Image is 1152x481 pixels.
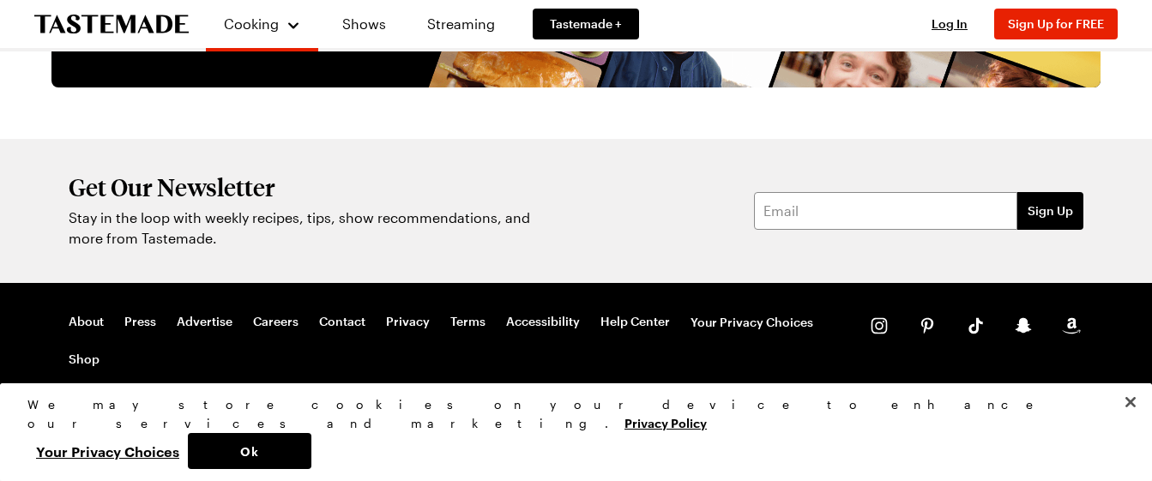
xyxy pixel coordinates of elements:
span: Sign Up for FREE [1008,16,1104,31]
a: Accessibility [506,314,580,331]
button: Close [1112,383,1149,421]
span: Tastemade + [550,15,622,33]
button: Your Privacy Choices [27,433,188,469]
a: More information about your privacy, opens in a new tab [624,414,707,430]
a: Careers [253,314,299,331]
button: Your Privacy Choices [691,314,813,331]
a: To Tastemade Home Page [34,15,189,34]
a: Tastemade + [533,9,639,39]
input: Email [754,192,1017,230]
a: Contact [319,314,365,331]
button: Sign Up for FREE [994,9,1118,39]
a: Terms [450,314,486,331]
a: Advertise [177,314,232,331]
a: Shop [69,352,100,367]
button: Log In [915,15,984,33]
span: Cooking [224,15,279,32]
span: Sign Up [1028,202,1073,219]
a: Privacy [386,314,430,331]
a: Help Center [600,314,670,331]
button: Ok [188,433,311,469]
h2: Get Our Newsletter [69,173,540,201]
a: About [69,314,104,331]
div: We may store cookies on your device to enhance our services and marketing. [27,395,1110,433]
nav: Footer [69,314,836,367]
p: Stay in the loop with weekly recipes, tips, show recommendations, and more from Tastemade. [69,207,540,249]
div: Privacy [27,395,1110,469]
button: Cooking [223,7,301,41]
a: Press [124,314,156,331]
span: Log In [932,16,968,31]
button: Sign Up [1017,192,1083,230]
